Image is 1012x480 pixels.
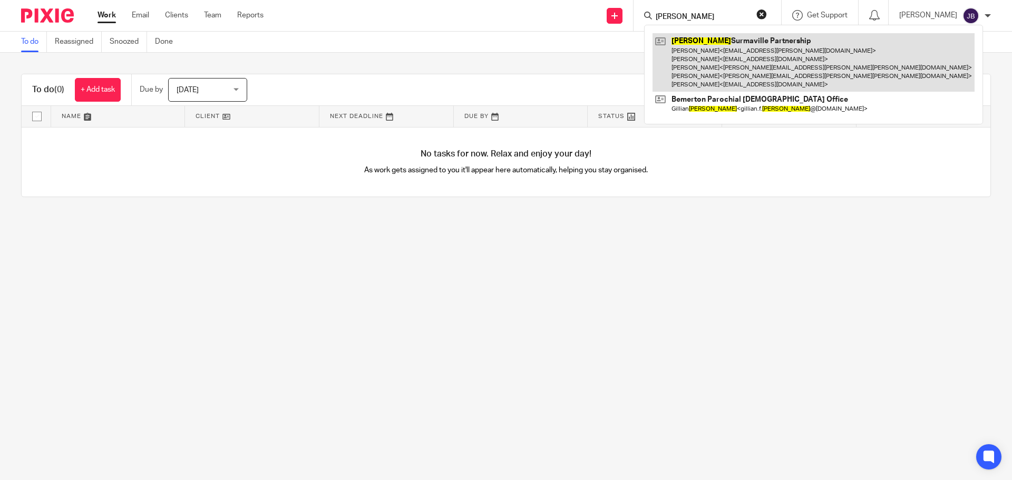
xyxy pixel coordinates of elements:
[899,10,957,21] p: [PERSON_NAME]
[98,10,116,21] a: Work
[22,149,990,160] h4: No tasks for now. Relax and enjoy your day!
[756,9,767,19] button: Clear
[807,12,848,19] span: Get Support
[32,84,64,95] h1: To do
[54,85,64,94] span: (0)
[177,86,199,94] span: [DATE]
[132,10,149,21] a: Email
[264,165,748,175] p: As work gets assigned to you it'll appear here automatically, helping you stay organised.
[21,32,47,52] a: To do
[962,7,979,24] img: svg%3E
[21,8,74,23] img: Pixie
[237,10,264,21] a: Reports
[204,10,221,21] a: Team
[140,84,163,95] p: Due by
[55,32,102,52] a: Reassigned
[655,13,750,22] input: Search
[75,78,121,102] a: + Add task
[110,32,147,52] a: Snoozed
[165,10,188,21] a: Clients
[155,32,181,52] a: Done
